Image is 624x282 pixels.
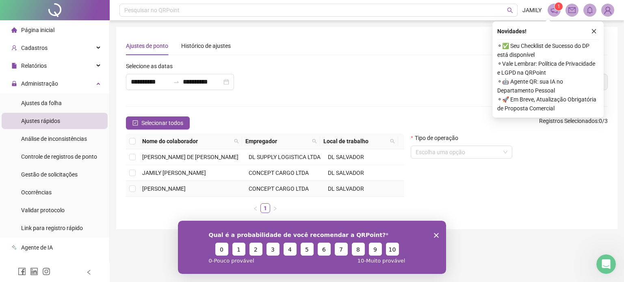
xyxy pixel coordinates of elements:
[21,80,58,87] span: Administração
[11,45,17,51] span: user-add
[132,120,138,126] span: check-square
[142,170,206,176] span: JAMILY [PERSON_NAME]
[251,203,260,213] li: Página anterior
[539,116,608,129] span: : 0 / 3
[234,139,239,144] span: search
[596,254,616,274] iframe: Intercom live chat
[586,6,594,14] span: bell
[21,136,87,142] span: Análise de inconsistências
[557,4,560,9] span: 1
[591,28,597,34] span: close
[602,4,614,16] img: 86598
[11,81,17,86] span: lock
[260,203,270,213] li: 1
[86,269,92,275] span: left
[249,185,309,192] span: CONCEPT CARGO LTDA
[126,116,190,129] button: Selecionar todos
[21,118,60,124] span: Ajustes rápidos
[232,135,240,147] span: search
[21,189,52,196] span: Ocorrências
[21,244,53,251] span: Agente de IA
[21,100,62,106] span: Ajustes da folha
[328,185,364,192] span: DL SALVADOR
[21,45,48,51] span: Cadastros
[568,6,576,14] span: mail
[497,59,599,77] span: ⚬ Vale Lembrar: Política de Privacidade e LGPD na QRPoint
[142,154,238,160] span: [PERSON_NAME] DE [PERSON_NAME]
[126,41,168,50] div: Ajustes de ponto
[110,254,624,282] footer: QRPoint © 2025 - 2.93.1 -
[21,262,54,269] span: Aceite de uso
[539,118,598,124] span: Registros Selecionados
[249,170,309,176] span: CONCEPT CARGO LTDA
[273,206,277,211] span: right
[253,206,258,211] span: left
[11,63,17,69] span: file
[390,139,395,144] span: search
[42,267,50,276] span: instagram
[21,207,65,213] span: Validar protocolo
[312,139,317,144] span: search
[142,185,186,192] span: [PERSON_NAME]
[328,154,364,160] span: DL SALVADOR
[550,6,558,14] span: notification
[497,27,526,36] span: Novidades !
[249,154,321,160] span: DL SUPPLY LOGISTICA LTDA
[411,133,463,142] label: Tipo de operação
[497,77,599,95] span: ⚬ 🤖 Agente QR: sua IA no Departamento Pessoal
[555,2,563,11] sup: 1
[173,79,180,85] span: to
[21,62,47,69] span: Relatórios
[522,6,542,15] span: JAMILY
[21,153,97,160] span: Controle de registros de ponto
[497,41,599,59] span: ⚬ ✅ Seu Checklist de Sucesso do DP está disponível
[18,267,26,276] span: facebook
[21,225,83,231] span: Link para registro rápido
[126,62,178,71] label: Selecione as datas
[270,203,280,213] button: right
[270,203,280,213] li: Próxima página
[251,203,260,213] button: left
[245,137,309,146] span: Empregador
[21,27,54,33] span: Página inicial
[141,118,183,127] span: Selecionar todos
[497,95,599,113] span: ⚬ 🚀 Em Breve, Atualização Obrigatória de Proposta Comercial
[310,135,318,147] span: search
[388,135,396,147] span: search
[507,7,513,13] span: search
[21,171,78,178] span: Gestão de solicitações
[142,137,231,146] span: Nome do colaborador
[323,137,387,146] span: Local de trabalho
[178,221,446,274] iframe: Pesquisa da QRPoint
[30,267,38,276] span: linkedin
[328,170,364,176] span: DL SALVADOR
[261,204,270,213] a: 1
[11,27,17,33] span: home
[181,41,231,50] div: Histórico de ajustes
[173,79,180,85] span: swap-right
